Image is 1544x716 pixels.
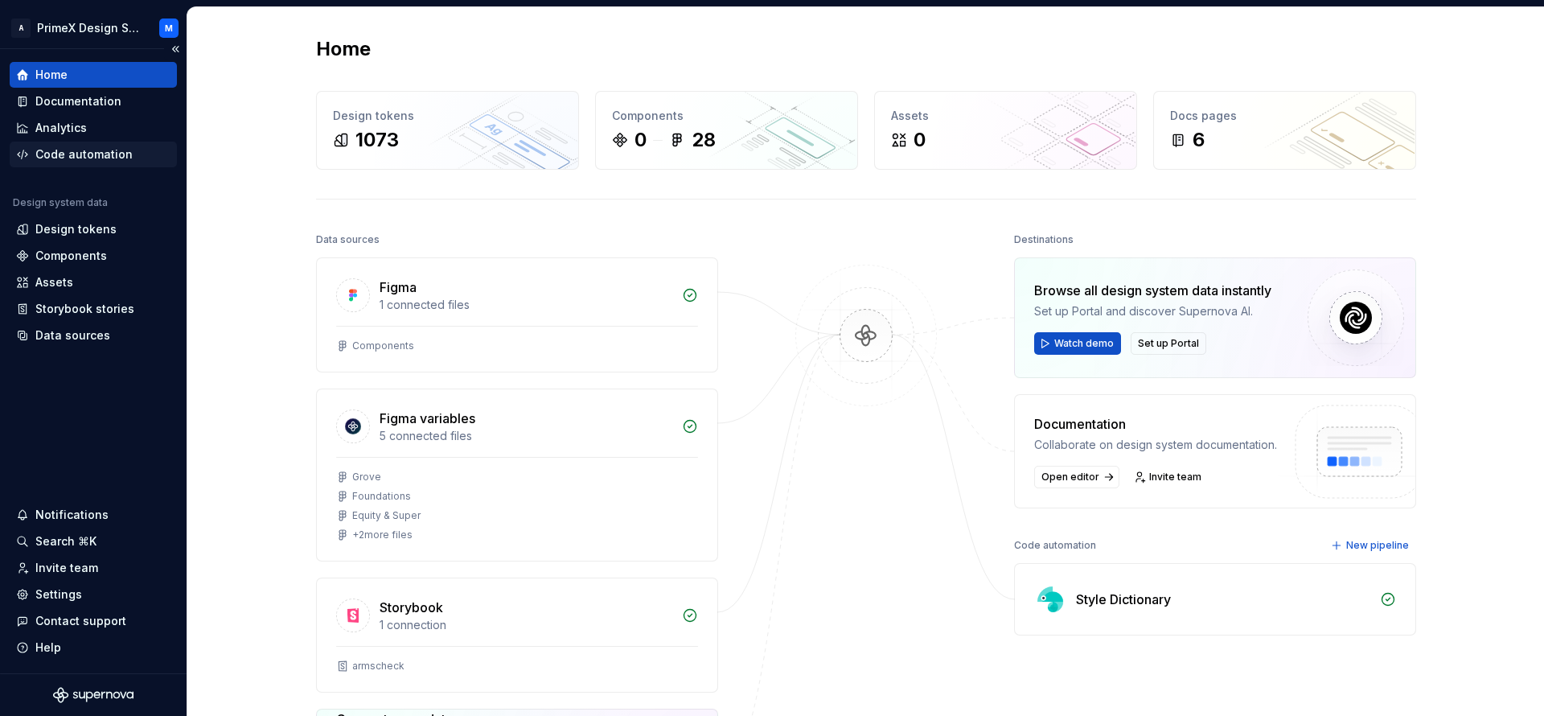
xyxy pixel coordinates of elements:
[37,20,140,36] div: PrimeX Design System
[1014,228,1074,251] div: Destinations
[164,38,187,60] button: Collapse sidebar
[35,248,107,264] div: Components
[35,301,134,317] div: Storybook stories
[380,428,672,444] div: 5 connected files
[1326,534,1416,557] button: New pipeline
[3,10,183,45] button: APrimeX Design SystemM
[10,555,177,581] a: Invite team
[316,228,380,251] div: Data sources
[10,62,177,88] a: Home
[1014,534,1096,557] div: Code automation
[10,635,177,660] button: Help
[634,127,647,153] div: 0
[352,509,421,522] div: Equity & Super
[53,687,133,703] svg: Supernova Logo
[35,146,133,163] div: Code automation
[874,91,1137,170] a: Assets0
[10,296,177,322] a: Storybook stories
[1034,281,1271,300] div: Browse all design system data instantly
[1076,590,1171,609] div: Style Dictionary
[380,297,672,313] div: 1 connected files
[352,660,404,673] div: armscheck
[692,127,716,153] div: 28
[1034,437,1277,453] div: Collaborate on design system documentation.
[352,490,411,503] div: Foundations
[380,598,443,617] div: Storybook
[35,613,126,629] div: Contact support
[35,274,73,290] div: Assets
[1193,127,1205,153] div: 6
[35,640,61,656] div: Help
[35,586,82,603] div: Settings
[35,560,98,576] div: Invite team
[1346,539,1409,552] span: New pipeline
[316,389,718,562] a: Figma variables5 connected filesGroveFoundationsEquity & Super+2more files
[352,471,381,484] div: Grove
[1054,337,1114,350] span: Watch demo
[316,578,718,693] a: Storybook1 connectionarmscheck
[595,91,858,170] a: Components028
[1149,471,1201,484] span: Invite team
[352,529,413,541] div: + 2 more files
[10,529,177,554] button: Search ⌘K
[612,108,841,124] div: Components
[1153,91,1416,170] a: Docs pages6
[35,533,96,549] div: Search ⌘K
[10,142,177,167] a: Code automation
[1034,414,1277,434] div: Documentation
[891,108,1120,124] div: Assets
[380,278,417,297] div: Figma
[1034,303,1271,319] div: Set up Portal and discover Supernova AI.
[316,91,579,170] a: Design tokens1073
[11,19,31,38] div: A
[10,502,177,528] button: Notifications
[10,88,177,114] a: Documentation
[10,243,177,269] a: Components
[1041,471,1099,484] span: Open editor
[165,22,173,35] div: M
[35,507,109,523] div: Notifications
[10,608,177,634] button: Contact support
[35,221,117,237] div: Design tokens
[1034,332,1121,355] button: Watch demo
[352,339,414,352] div: Components
[35,327,110,344] div: Data sources
[380,617,672,633] div: 1 connection
[10,270,177,295] a: Assets
[1138,337,1199,350] span: Set up Portal
[35,67,68,83] div: Home
[10,216,177,242] a: Design tokens
[355,127,399,153] div: 1073
[35,93,121,109] div: Documentation
[1131,332,1206,355] button: Set up Portal
[333,108,562,124] div: Design tokens
[13,196,108,209] div: Design system data
[914,127,926,153] div: 0
[35,120,87,136] div: Analytics
[316,257,718,372] a: Figma1 connected filesComponents
[1034,466,1119,488] a: Open editor
[10,323,177,348] a: Data sources
[10,115,177,141] a: Analytics
[1170,108,1399,124] div: Docs pages
[1129,466,1209,488] a: Invite team
[380,409,475,428] div: Figma variables
[316,36,371,62] h2: Home
[10,582,177,607] a: Settings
